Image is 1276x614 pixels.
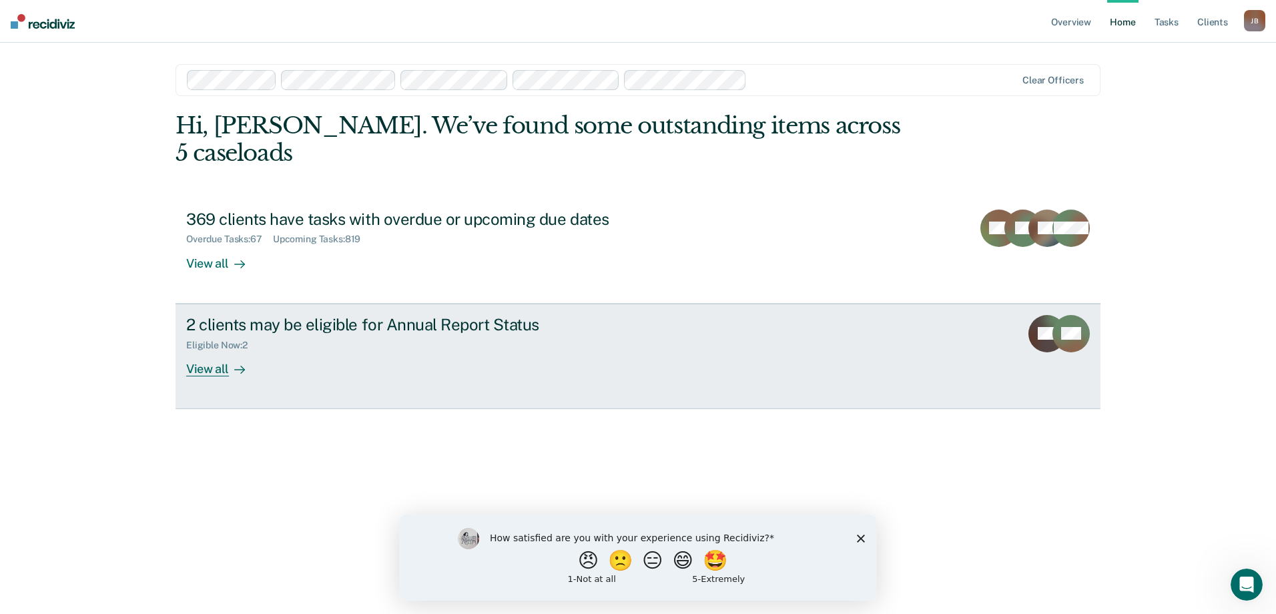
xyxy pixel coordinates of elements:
a: 369 clients have tasks with overdue or upcoming due datesOverdue Tasks:67Upcoming Tasks:819View all [176,199,1100,304]
div: J B [1244,10,1265,31]
div: View all [186,245,261,271]
div: 369 clients have tasks with overdue or upcoming due dates [186,210,655,229]
div: Overdue Tasks : 67 [186,234,273,245]
div: Clear officers [1022,75,1084,86]
img: Recidiviz [11,14,75,29]
div: Upcoming Tasks : 819 [273,234,372,245]
a: 2 clients may be eligible for Annual Report StatusEligible Now:2View all [176,304,1100,409]
div: View all [186,350,261,376]
button: JB [1244,10,1265,31]
div: Eligible Now : 2 [186,340,258,351]
iframe: Intercom live chat [1231,569,1263,601]
iframe: Survey by Kim from Recidiviz [399,515,877,601]
div: Hi, [PERSON_NAME]. We’ve found some outstanding items across 5 caseloads [176,112,916,167]
div: 2 clients may be eligible for Annual Report Status [186,315,655,334]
